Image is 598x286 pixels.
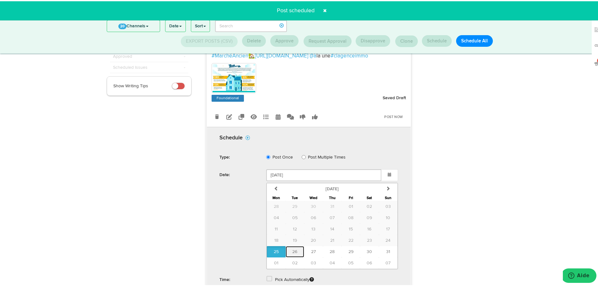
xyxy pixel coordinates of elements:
[292,260,298,264] span: 02
[342,211,360,222] button: 08
[219,134,252,139] h4: Schedule
[330,237,334,241] span: 21
[381,111,406,120] a: Post Now
[184,63,185,69] span: -
[184,52,185,58] span: -
[395,34,418,46] button: Clone
[379,245,397,256] button: 31
[292,203,297,208] span: 29
[348,248,353,253] span: 29
[266,150,293,162] label: Post Once
[379,200,397,211] button: 03
[311,248,316,253] span: 27
[302,150,346,162] label: Post Multiple Times
[311,226,315,230] span: 13
[292,214,298,219] span: 05
[310,52,316,57] a: @à
[330,214,335,219] span: 07
[255,52,308,57] a: [URL][DOMAIN_NAME]
[219,154,230,158] b: Type:
[274,248,279,253] span: 25
[270,34,299,46] button: Approve
[379,234,397,245] button: 24
[304,34,352,46] button: Request Approval
[107,19,160,30] a: 20Channels
[385,203,391,208] span: 03
[113,52,132,58] span: Approved
[330,226,334,230] span: 14
[386,214,390,219] span: 10
[267,234,285,245] button: 18
[331,52,368,57] a: #clagenceimmo
[323,234,342,245] button: 21
[400,38,413,42] span: Clone
[286,222,304,234] button: 12
[360,234,379,245] button: 23
[349,203,353,208] span: 01
[191,19,210,30] a: Sort
[367,237,372,241] span: 23
[367,260,372,264] span: 06
[113,63,148,69] span: Scheduled Issues
[342,234,360,245] button: 22
[293,226,297,230] span: 12
[367,226,371,230] span: 16
[304,200,323,211] button: 30
[165,19,186,30] a: Date
[360,222,379,234] button: 16
[367,214,372,219] span: 09
[342,222,360,234] button: 15
[304,222,323,234] button: 13
[349,195,353,199] small: Friday
[304,211,323,222] button: 06
[367,195,372,199] small: Saturday
[348,260,353,264] span: 05
[342,256,360,267] button: 05
[267,200,285,211] button: 28
[292,248,297,253] span: 26
[286,234,304,245] button: 19
[342,245,360,256] button: 29
[385,260,391,264] span: 07
[267,256,285,267] button: 01
[349,226,353,230] span: 15
[304,256,323,267] button: 03
[360,245,379,256] button: 30
[274,214,279,219] span: 04
[286,245,304,256] button: 26
[219,171,230,176] b: Date:
[274,203,279,208] span: 28
[275,226,278,230] span: 11
[311,214,316,219] span: 06
[113,83,148,87] span: Show Writing Tips
[286,200,304,211] button: 29
[330,248,335,253] span: 28
[286,256,304,267] button: 02
[356,34,390,46] button: Disapprove
[383,94,406,99] strong: Saved Draft
[367,203,372,208] span: 02
[323,222,342,234] button: 14
[348,237,353,241] span: 22
[242,34,266,46] button: Delete
[456,34,493,46] button: Schedule All
[215,94,240,100] a: Foundational
[379,211,397,222] button: 10
[266,154,270,158] input: Post Once
[275,273,314,284] label: Pick Automatically
[292,195,298,199] small: Tuesday
[326,186,339,190] strong: [DATE]
[385,195,391,199] small: Sunday
[311,260,316,264] span: 03
[293,237,297,241] span: 19
[379,222,397,234] button: 17
[118,22,127,28] span: 20
[274,260,278,264] span: 01
[386,248,390,253] span: 31
[367,248,372,253] span: 30
[360,256,379,267] button: 06
[267,222,285,234] button: 11
[286,211,304,222] button: 05
[360,200,379,211] button: 02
